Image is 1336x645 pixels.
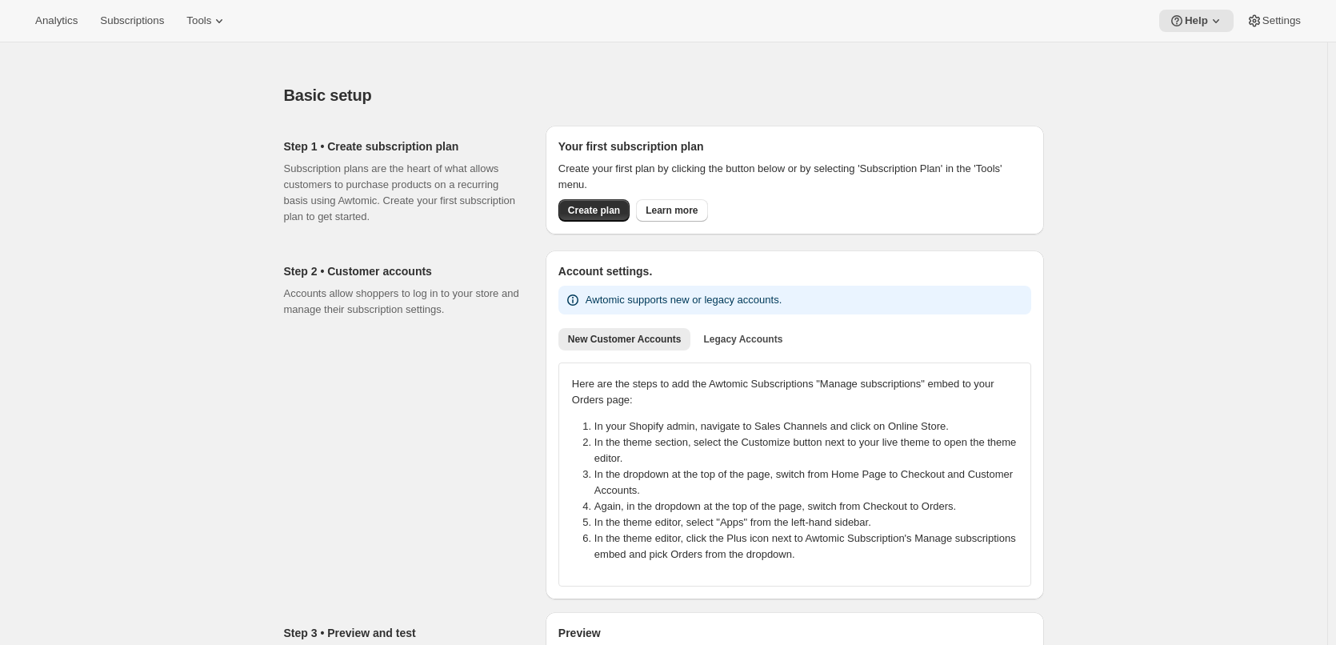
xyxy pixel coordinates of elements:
li: In the theme section, select the Customize button next to your live theme to open the theme editor. [594,435,1027,467]
span: Legacy Accounts [703,333,782,346]
li: In your Shopify admin, navigate to Sales Channels and click on Online Store. [594,419,1027,435]
li: In the theme editor, click the Plus icon next to Awtomic Subscription's Manage subscriptions embe... [594,531,1027,563]
h2: Step 2 • Customer accounts [284,263,520,279]
h2: Preview [558,625,1031,641]
p: Awtomic supports new or legacy accounts. [586,292,782,308]
li: Again, in the dropdown at the top of the page, switch from Checkout to Orders. [594,499,1027,515]
span: Learn more [646,204,698,217]
span: Tools [186,14,211,27]
button: Tools [177,10,237,32]
li: In the theme editor, select "Apps" from the left-hand sidebar. [594,515,1027,531]
button: Subscriptions [90,10,174,32]
p: Here are the steps to add the Awtomic Subscriptions "Manage subscriptions" embed to your Orders p... [572,376,1018,408]
p: Subscription plans are the heart of what allows customers to purchase products on a recurring bas... [284,161,520,225]
button: Help [1159,10,1234,32]
h2: Account settings. [558,263,1031,279]
span: Create plan [568,204,620,217]
span: Help [1185,14,1208,27]
button: New Customer Accounts [558,328,691,351]
h2: Your first subscription plan [558,138,1031,154]
span: Subscriptions [100,14,164,27]
p: Accounts allow shoppers to log in to your store and manage their subscription settings. [284,286,520,318]
span: Basic setup [284,86,372,104]
button: Create plan [558,199,630,222]
button: Analytics [26,10,87,32]
button: Settings [1237,10,1310,32]
span: Settings [1262,14,1301,27]
p: Create your first plan by clicking the button below or by selecting 'Subscription Plan' in the 'T... [558,161,1031,193]
span: Analytics [35,14,78,27]
li: In the dropdown at the top of the page, switch from Home Page to Checkout and Customer Accounts. [594,467,1027,499]
span: New Customer Accounts [568,333,682,346]
h2: Step 1 • Create subscription plan [284,138,520,154]
button: Legacy Accounts [694,328,792,351]
h2: Step 3 • Preview and test [284,625,520,641]
a: Learn more [636,199,707,222]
